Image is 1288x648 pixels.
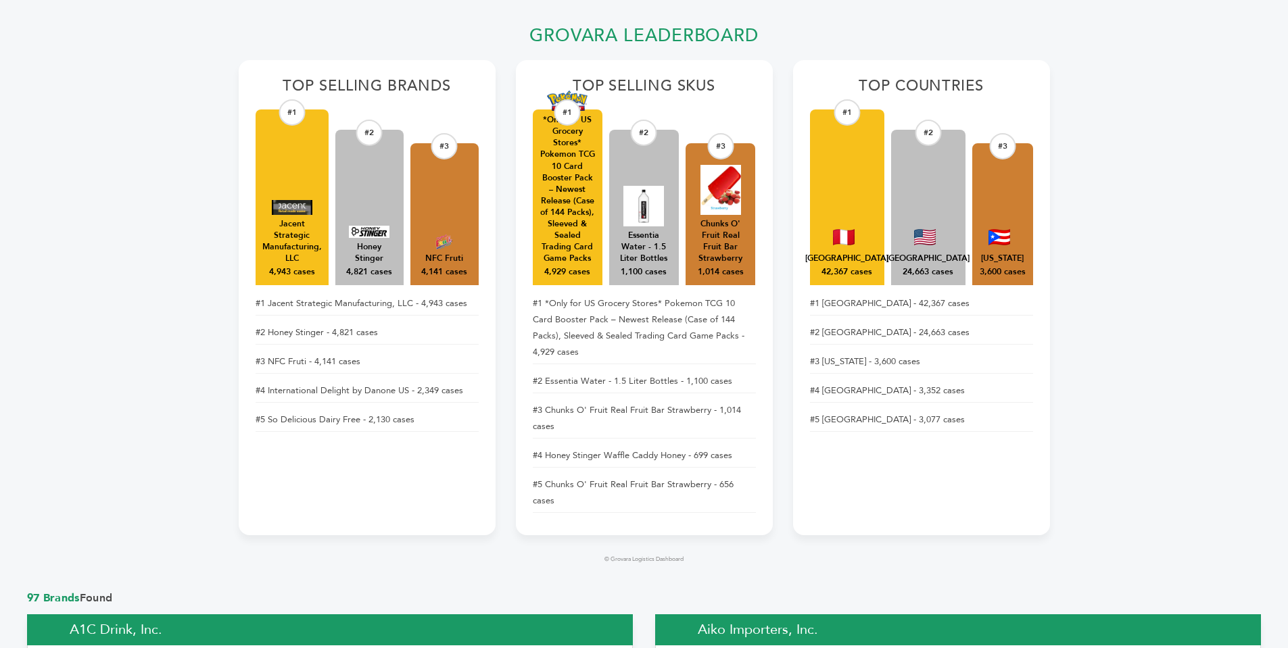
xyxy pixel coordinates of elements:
h2: Top Selling Brands [256,77,479,103]
div: #1 [834,99,860,126]
div: Chunks O' Fruit Real Fruit Bar Strawberry [692,218,748,264]
li: #3 [US_STATE] - 3,600 cases [810,350,1033,374]
div: #3 [989,133,1016,159]
img: NFC Fruti [424,234,464,249]
img: United States Flag [914,229,936,245]
img: Jacent Strategic Manufacturing, LLC [272,200,312,215]
img: *Only for US Grocery Stores* Pokemon TCG 10 Card Booster Pack – Newest Release (Case of 144 Packs... [547,91,588,111]
h2: Top Selling SKUs [533,77,756,103]
div: 4,821 cases [346,266,392,278]
h2: A1C Drink, Inc. [27,614,633,645]
li: #2 Essentia Water - 1.5 Liter Bottles - 1,100 cases [533,370,756,393]
img: Chunks O' Fruit Real Fruit Bar Strawberry [700,165,741,215]
li: #2 Honey Stinger - 4,821 cases [256,321,479,345]
img: Peru Flag [833,229,855,245]
li: #4 Honey Stinger Waffle Caddy Honey - 699 cases [533,444,756,468]
span: 97 Brands [27,591,80,605]
img: Essentia Water - 1.5 Liter Bottles [623,186,664,226]
img: Honey Stinger [349,226,389,238]
div: Honey Stinger [342,241,397,264]
div: Puerto Rico [981,253,1024,264]
div: *Only for US Grocery Stores* Pokemon TCG 10 Card Booster Pack – Newest Release (Case of 144 Packs... [540,114,596,264]
li: #1 [GEOGRAPHIC_DATA] - 42,367 cases [810,292,1033,316]
div: Essentia Water - 1.5 Liter Bottles [616,230,672,264]
li: #3 NFC Fruti - 4,141 cases [256,350,479,374]
span: Found [27,591,1261,605]
div: United States [886,253,970,264]
div: 24,663 cases [903,266,953,278]
li: #4 [GEOGRAPHIC_DATA] - 3,352 cases [810,379,1033,403]
li: #2 [GEOGRAPHIC_DATA] - 24,663 cases [810,321,1033,345]
div: #2 [356,120,383,146]
div: #1 [279,99,305,126]
div: Jacent Strategic Manufacturing, LLC [262,218,322,264]
div: Peru [805,253,888,264]
li: #1 *Only for US Grocery Stores* Pokemon TCG 10 Card Booster Pack – Newest Release (Case of 144 Pa... [533,292,756,364]
div: #2 [915,120,941,146]
div: #3 [707,133,734,159]
div: 1,014 cases [698,266,744,278]
div: NFC Fruti [425,253,463,264]
li: #5 So Delicious Dairy Free - 2,130 cases [256,408,479,432]
li: #5 Chunks O' Fruit Real Fruit Bar Strawberry - 656 cases [533,473,756,513]
img: Puerto Rico Flag [988,229,1010,245]
h2: Aiko Importers, Inc. [655,614,1261,645]
h2: Top Countries [810,77,1033,103]
li: #4 International Delight by Danone US - 2,349 cases [256,379,479,403]
li: #3 Chunks O' Fruit Real Fruit Bar Strawberry - 1,014 cases [533,399,756,439]
div: #2 [631,120,657,146]
footer: © Grovara Logistics Dashboard [239,555,1050,564]
div: 4,929 cases [544,266,590,278]
div: #3 [431,133,458,159]
div: 4,141 cases [421,266,467,278]
div: 1,100 cases [621,266,667,278]
li: #5 [GEOGRAPHIC_DATA] - 3,077 cases [810,408,1033,432]
div: 42,367 cases [821,266,872,278]
div: 3,600 cases [980,266,1026,278]
li: #1 Jacent Strategic Manufacturing, LLC - 4,943 cases [256,292,479,316]
div: #1 [554,99,581,126]
h2: Grovara Leaderboard [239,25,1050,54]
div: 4,943 cases [269,266,315,278]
